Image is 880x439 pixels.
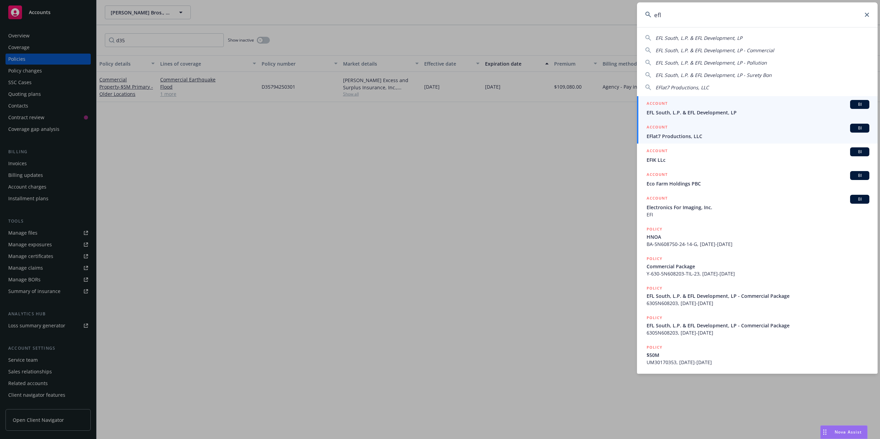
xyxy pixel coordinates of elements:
a: POLICYCommercial PackageY-630-5N608203-TIL-23, [DATE]-[DATE] [637,251,878,281]
h5: ACCOUNT [647,195,668,203]
span: 6305N608203, [DATE]-[DATE] [647,329,869,336]
span: EFlat7 Productions, LLC [656,84,709,91]
span: UM30170353, [DATE]-[DATE] [647,359,869,366]
input: Search... [637,2,878,27]
span: EFL South, L.P. & EFL Development, LP [656,35,742,41]
span: BI [853,172,867,179]
h5: POLICY [647,285,662,292]
h5: ACCOUNT [647,171,668,179]
a: ACCOUNTBIElectronics For Imaging, Inc.EFI [637,191,878,222]
h5: POLICY [647,344,662,351]
a: POLICY$50MUM30170353, [DATE]-[DATE] [637,340,878,370]
h5: POLICY [647,255,662,262]
span: 6305N608203, [DATE]-[DATE] [647,300,869,307]
span: EFL South, L.P. & EFL Development, LP [647,109,869,116]
span: EFL South, L.P. & EFL Development, LP - Surety Bon [656,72,772,78]
a: ACCOUNTBIEFlat7 Productions, LLC [637,120,878,144]
span: BI [853,101,867,108]
span: Eco Farm Holdings PBC [647,180,869,187]
span: BA-5N608750-24-14-G, [DATE]-[DATE] [647,240,869,248]
h5: POLICY [647,314,662,321]
span: Y-630-5N608203-TIL-23, [DATE]-[DATE] [647,270,869,277]
h5: ACCOUNT [647,124,668,132]
span: Electronics For Imaging, Inc. [647,204,869,211]
span: $50M [647,351,869,359]
span: EFL South, L.P. & EFL Development, LP - Pollution [656,59,767,66]
span: Commercial Package [647,263,869,270]
a: ACCOUNTBIEco Farm Holdings PBC [637,167,878,191]
button: Nova Assist [820,425,868,439]
h5: POLICY [647,226,662,233]
span: EFIK LLc [647,156,869,164]
span: BI [853,196,867,202]
span: EFL South, L.P. & EFL Development, LP - Commercial Package [647,292,869,300]
a: POLICYEFL South, L.P. & EFL Development, LP - Commercial Package6305N608203, [DATE]-[DATE] [637,311,878,340]
span: Nova Assist [835,429,862,435]
a: POLICYHNOABA-5N608750-24-14-G, [DATE]-[DATE] [637,222,878,251]
span: BI [853,125,867,131]
h5: ACCOUNT [647,100,668,108]
a: ACCOUNTBIEFIK LLc [637,144,878,167]
a: POLICYEFL South, L.P. & EFL Development, LP - Commercial Package6305N608203, [DATE]-[DATE] [637,281,878,311]
a: ACCOUNTBIEFL South, L.P. & EFL Development, LP [637,96,878,120]
span: EFlat7 Productions, LLC [647,133,869,140]
span: EFI [647,211,869,218]
span: HNOA [647,233,869,240]
div: Drag to move [821,426,829,439]
span: BI [853,149,867,155]
span: EFL South, L.P. & EFL Development, LP - Commercial [656,47,774,54]
span: EFL South, L.P. & EFL Development, LP - Commercial Package [647,322,869,329]
h5: ACCOUNT [647,147,668,156]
